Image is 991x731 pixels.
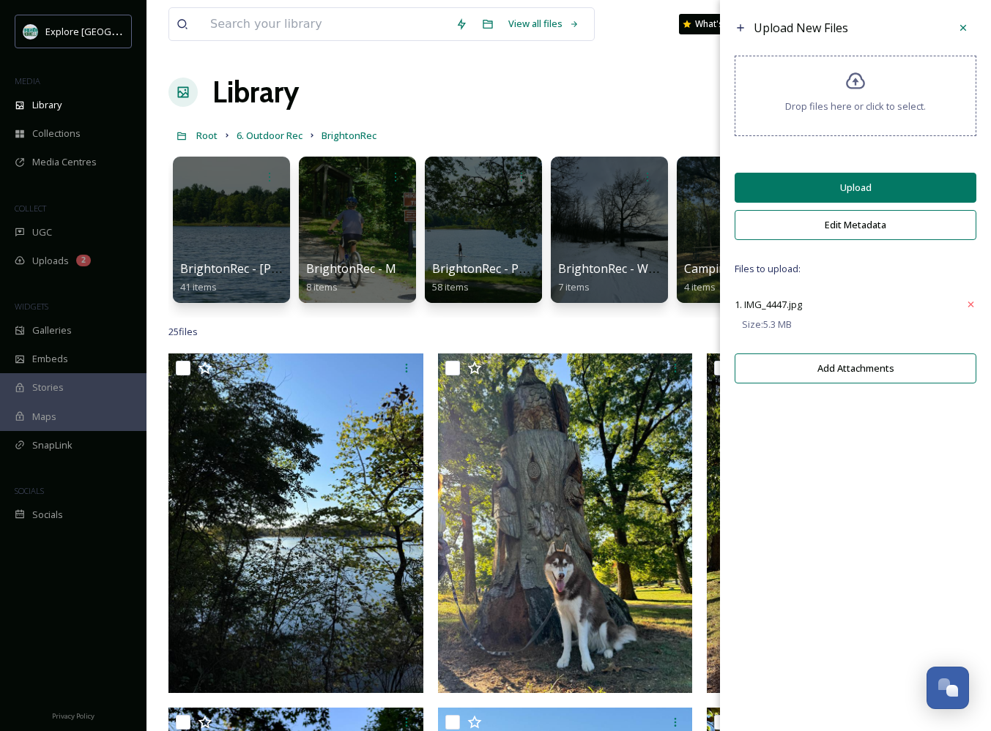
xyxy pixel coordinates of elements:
[32,98,62,112] span: Library
[501,10,587,38] a: View all files
[32,508,63,522] span: Socials
[754,20,848,36] span: Upload New Files
[196,127,218,144] a: Root
[432,260,559,277] span: BrightonRec - Paddling
[684,280,716,293] span: 4 items
[203,8,448,40] input: Search your library
[785,100,926,113] span: Drop files here or click to select.
[32,225,52,239] span: UGC
[558,280,590,293] span: 7 items
[32,381,64,394] span: Stories
[168,353,423,693] img: BrightonRecreationArea-Fall (9)
[196,129,218,142] span: Root
[438,353,693,693] img: BrightonRecreationArea-Fall (11).jpg
[927,667,969,709] button: Open Chat
[32,155,97,169] span: Media Centres
[180,260,471,277] span: BrightonRec - [PERSON_NAME][GEOGRAPHIC_DATA]
[76,255,91,266] div: 2
[306,262,478,293] a: BrightonRec - Mountain Biking8 items
[684,262,733,293] a: Camping4 items
[15,203,46,214] span: COLLECT
[432,280,469,293] span: 58 items
[32,352,68,366] span: Embeds
[32,438,73,452] span: SnapLink
[15,301,48,312] span: WIDGETS
[32,323,72,337] span: Galleries
[306,260,478,277] span: BrightonRec - Mountain Biking
[45,24,247,38] span: Explore [GEOGRAPHIC_DATA][PERSON_NAME]
[707,353,962,693] img: BrightonRecreationArea-Fall (8).jpg
[322,129,376,142] span: BrightonRec
[558,260,675,277] span: BrightonRec - Winter
[32,254,69,268] span: Uploads
[180,280,217,293] span: 41 items
[32,410,56,424] span: Maps
[15,75,40,86] span: MEDIA
[742,318,792,331] span: Size: 5.3 MB
[212,70,299,114] a: Library
[237,127,303,144] a: 6. Outdoor Rec
[558,262,675,293] a: BrightonRec - Winter7 items
[684,260,733,277] span: Camping
[180,262,471,293] a: BrightonRec - [PERSON_NAME][GEOGRAPHIC_DATA]41 items
[735,173,976,203] button: Upload
[237,129,303,142] span: 6. Outdoor Rec
[15,485,44,496] span: SOCIALS
[735,210,976,240] button: Edit Metadata
[735,262,976,276] span: Files to upload:
[735,298,802,311] span: 1. IMG_4447.jpg
[23,24,38,39] img: 67e7af72-b6c8-455a-acf8-98e6fe1b68aa.avif
[306,280,338,293] span: 8 items
[432,262,559,293] a: BrightonRec - Paddling58 items
[32,127,81,140] span: Collections
[322,127,376,144] a: BrightonRec
[679,14,752,34] a: What's New
[168,325,198,339] span: 25 file s
[735,353,976,383] button: Add Attachments
[52,706,94,724] a: Privacy Policy
[52,711,94,721] span: Privacy Policy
